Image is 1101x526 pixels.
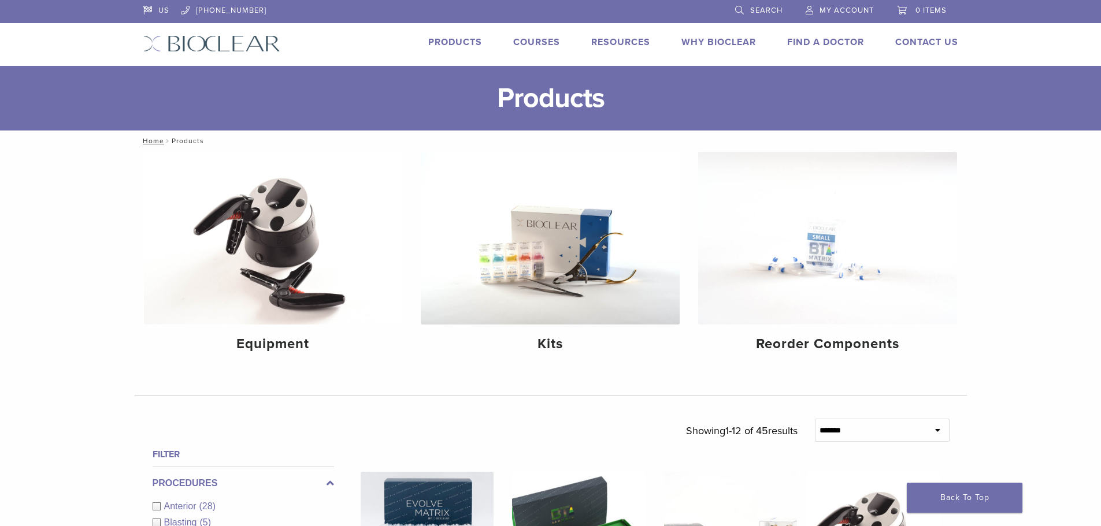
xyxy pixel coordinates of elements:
[915,6,947,15] span: 0 items
[199,501,216,511] span: (28)
[143,35,280,52] img: Bioclear
[591,36,650,48] a: Resources
[153,334,394,355] h4: Equipment
[428,36,482,48] a: Products
[421,152,680,362] a: Kits
[895,36,958,48] a: Contact Us
[698,152,957,362] a: Reorder Components
[164,138,172,144] span: /
[907,483,1022,513] a: Back To Top
[421,152,680,324] img: Kits
[513,36,560,48] a: Courses
[144,152,403,362] a: Equipment
[153,447,334,461] h4: Filter
[681,36,756,48] a: Why Bioclear
[153,476,334,490] label: Procedures
[707,334,948,355] h4: Reorder Components
[820,6,874,15] span: My Account
[698,152,957,324] img: Reorder Components
[135,130,967,151] nav: Products
[139,137,164,145] a: Home
[750,6,783,15] span: Search
[430,334,670,355] h4: Kits
[787,36,864,48] a: Find A Doctor
[725,424,768,437] span: 1-12 of 45
[164,501,199,511] span: Anterior
[686,419,798,443] p: Showing results
[144,152,403,324] img: Equipment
